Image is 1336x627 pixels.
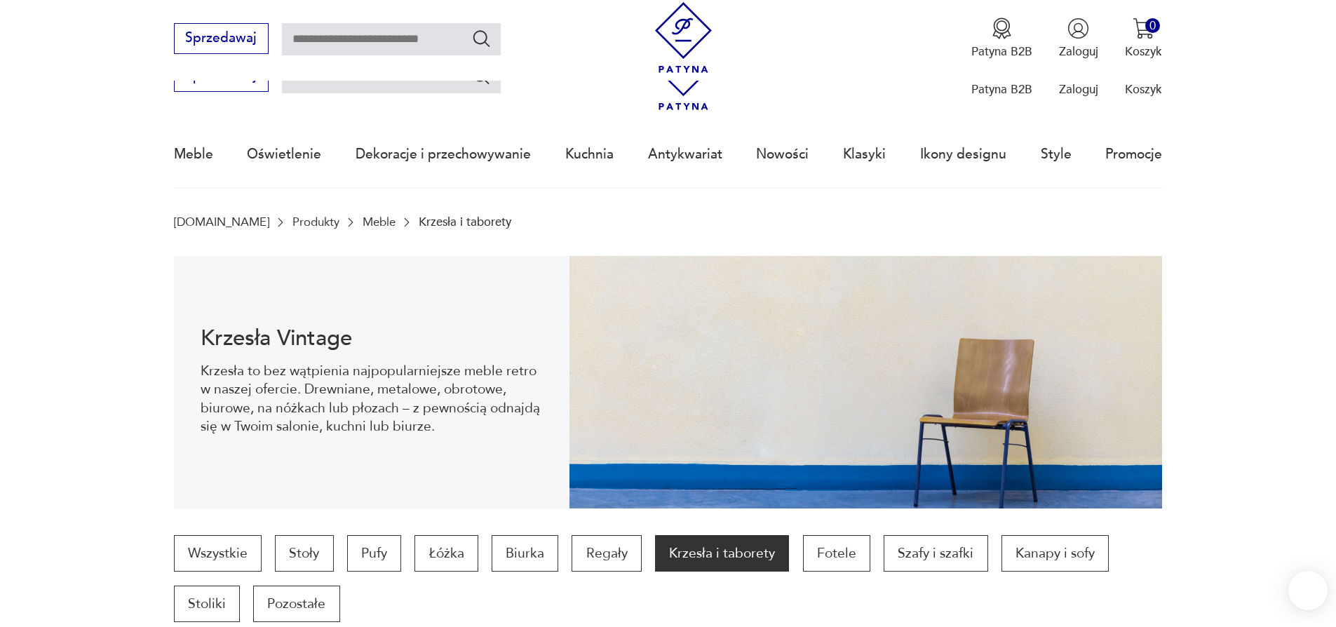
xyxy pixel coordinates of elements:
a: Oświetlenie [247,122,321,187]
a: Wszystkie [174,535,262,572]
button: Szukaj [471,28,492,48]
p: Zaloguj [1059,81,1098,97]
a: Sprzedawaj [174,72,269,83]
div: 0 [1145,18,1160,33]
p: Patyna B2B [971,43,1032,60]
a: Style [1041,122,1072,187]
a: Ikona medaluPatyna B2B [971,18,1032,60]
a: Biurka [492,535,558,572]
img: Ikona medalu [991,18,1013,39]
a: Krzesła i taborety [655,535,789,572]
a: Nowości [756,122,809,187]
iframe: Smartsupp widget button [1288,571,1328,610]
a: Antykwariat [648,122,722,187]
a: Fotele [803,535,870,572]
a: Kanapy i sofy [1001,535,1109,572]
p: Krzesła to bez wątpienia najpopularniejsze meble retro w naszej ofercie. Drewniane, metalowe, obr... [201,362,542,436]
a: Meble [363,215,396,229]
p: Patyna B2B [971,81,1032,97]
h1: Krzesła Vintage [201,328,542,349]
p: Koszyk [1125,43,1162,60]
a: [DOMAIN_NAME] [174,215,269,229]
p: Koszyk [1125,81,1162,97]
a: Stoliki [174,586,240,622]
a: Produkty [292,215,339,229]
button: Sprzedawaj [174,23,269,54]
img: Patyna - sklep z meblami i dekoracjami vintage [648,2,719,73]
a: Meble [174,122,213,187]
a: Kuchnia [565,122,614,187]
a: Pozostałe [253,586,339,622]
a: Regały [572,535,641,572]
a: Dekoracje i przechowywanie [356,122,531,187]
p: Krzesła i taborety [419,215,511,229]
p: Zaloguj [1059,43,1098,60]
img: Ikona koszyka [1133,18,1154,39]
a: Stoły [275,535,333,572]
a: Łóżka [414,535,478,572]
button: Patyna B2B [971,18,1032,60]
a: Promocje [1105,122,1162,187]
img: bc88ca9a7f9d98aff7d4658ec262dcea.jpg [569,256,1163,508]
button: 0Koszyk [1125,18,1162,60]
button: Zaloguj [1059,18,1098,60]
a: Szafy i szafki [884,535,987,572]
button: Szukaj [471,66,492,86]
img: Ikonka użytkownika [1067,18,1089,39]
a: Sprzedawaj [174,34,269,45]
a: Ikony designu [920,122,1006,187]
a: Pufy [347,535,401,572]
a: Klasyki [843,122,886,187]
